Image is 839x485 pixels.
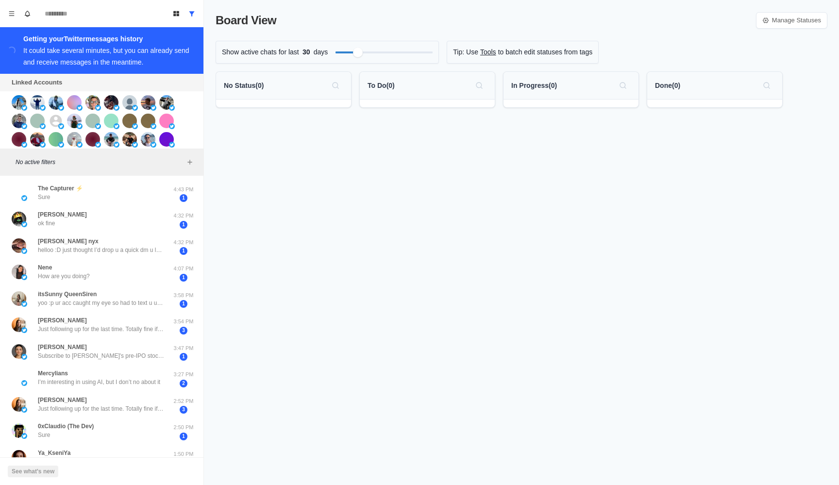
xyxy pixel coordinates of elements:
p: How are you doing? [38,272,90,281]
p: Show active chats for last [222,47,299,57]
button: Notifications [19,6,35,21]
img: picture [132,142,138,148]
img: picture [21,301,27,307]
button: See what's new [8,466,58,477]
img: picture [49,95,63,110]
img: picture [40,142,46,148]
p: To Do ( 0 ) [368,81,395,91]
p: Tip: Use [453,47,478,57]
span: 30 [299,47,314,57]
img: picture [67,114,82,128]
img: picture [21,221,27,227]
button: Add filters [184,156,196,168]
img: picture [30,95,45,110]
p: 0xClaudio (The Dev) [38,422,94,431]
p: [PERSON_NAME] [38,210,87,219]
img: picture [21,105,27,111]
p: [PERSON_NAME] [38,396,87,404]
img: picture [122,132,137,147]
img: picture [122,114,137,128]
img: picture [40,105,46,111]
p: 3:54 PM [171,318,196,326]
p: helloo :D just thought I’d drop u a quick dm u look fun to talk to btw my main acc got bugged can... [38,246,164,254]
img: picture [21,142,27,148]
img: picture [58,142,64,148]
p: 3:27 PM [171,370,196,379]
p: Mercylians [38,369,68,378]
p: days [314,47,328,57]
img: picture [132,123,138,129]
img: picture [169,142,175,148]
img: picture [159,132,174,147]
p: yoo :p ur acc caught my eye so had to text u u look like someone I’d vibe with honestly my ig bei... [38,299,164,307]
a: Tools [480,47,496,57]
img: picture [12,291,26,306]
img: picture [12,344,26,359]
img: picture [141,114,155,128]
img: picture [21,380,27,386]
img: picture [104,95,118,110]
button: Menu [4,6,19,21]
span: 1 [180,247,187,255]
div: Filter by activity days [353,48,363,57]
img: picture [49,132,63,147]
p: 4:32 PM [171,212,196,220]
span: 1 [180,433,187,440]
img: picture [169,105,175,111]
img: picture [104,114,118,128]
img: picture [67,132,82,147]
img: picture [159,95,174,110]
p: 2:52 PM [171,397,196,405]
span: 1 [180,194,187,202]
span: 2 [180,380,187,387]
p: 4:43 PM [171,185,196,194]
img: picture [85,132,100,147]
p: 1:50 PM [171,450,196,458]
p: In Progress ( 0 ) [511,81,557,91]
img: picture [12,318,26,332]
button: Show all conversations [184,6,200,21]
img: picture [67,95,82,110]
p: [PERSON_NAME] [38,316,87,325]
img: picture [21,407,27,413]
a: Manage Statuses [756,12,827,29]
img: picture [12,212,26,226]
p: I’m interesting in using AI, but I don’t no about it [38,378,160,386]
p: Just following up for the last time. Totally fine if this is not a priority yet. But if you guys ... [38,404,164,413]
img: picture [95,105,101,111]
img: picture [12,265,26,279]
img: picture [141,132,155,147]
div: It could take several minutes, but you can already send and receive messages in the meantime. [23,47,189,66]
p: Sure [38,431,50,439]
img: picture [77,105,83,111]
img: picture [12,132,26,147]
p: [PERSON_NAME] nyx [38,237,99,246]
p: 4:07 PM [171,265,196,273]
img: picture [12,450,26,465]
p: [PERSON_NAME] [38,343,87,351]
img: picture [21,354,27,360]
img: picture [169,123,175,129]
img: picture [85,95,100,110]
img: picture [122,95,137,110]
img: picture [159,114,174,128]
img: picture [21,274,27,280]
p: itsSunny QueenSiren [38,290,97,299]
img: picture [114,123,119,129]
img: picture [12,423,26,438]
img: picture [85,114,100,128]
p: Done ( 0 ) [655,81,680,91]
p: 4:32 PM [171,238,196,247]
img: picture [58,123,64,129]
img: picture [141,95,155,110]
img: picture [114,142,119,148]
button: Board View [168,6,184,21]
p: ok fine [38,219,55,228]
img: picture [30,132,45,147]
span: 1 [180,353,187,361]
img: picture [151,142,156,148]
div: Getting your Twitter messages history [23,33,192,45]
img: picture [151,123,156,129]
p: Subscribe to [PERSON_NAME]'s pre-IPO stocks: SpaceX, xAI, and Neuralink. Earn tens of times the r... [38,351,164,360]
img: picture [95,142,101,148]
